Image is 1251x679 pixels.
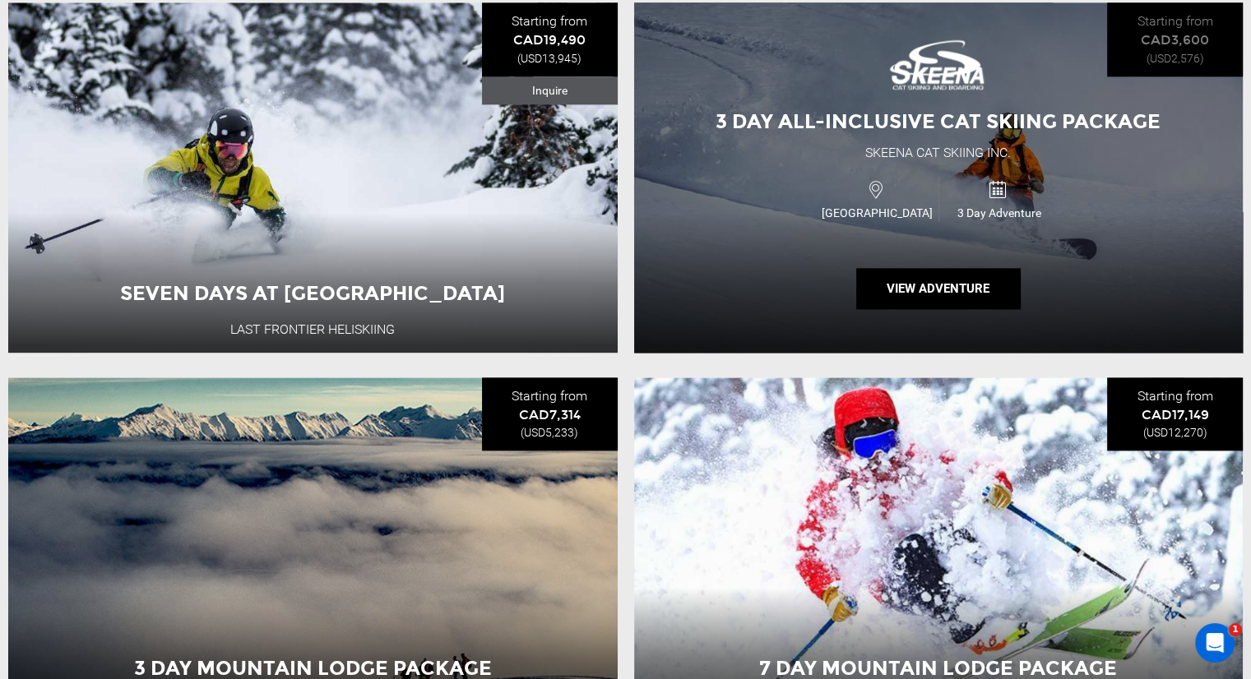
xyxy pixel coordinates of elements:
[716,109,1161,133] span: 3 Day All-inclusive Cat Skiing Package
[1229,623,1242,636] span: 1
[856,268,1021,309] button: View Adventure
[817,205,938,221] span: [GEOGRAPHIC_DATA]
[865,144,1011,163] div: Skeena Cat Skiing Inc.
[883,34,993,99] img: images
[1195,623,1235,663] iframe: Intercom live chat
[939,205,1060,221] span: 3 Day Adventure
